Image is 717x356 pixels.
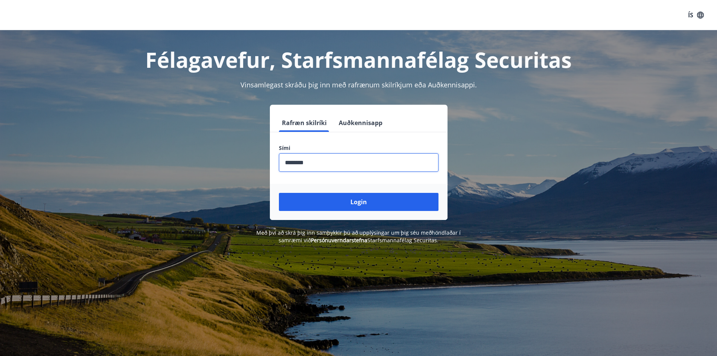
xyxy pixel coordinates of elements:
[684,8,708,22] button: ÍS
[279,114,330,132] button: Rafræn skilríki
[279,144,438,152] label: Sími
[97,45,621,74] h1: Félagavefur, Starfsmannafélag Securitas
[256,229,461,244] span: Með því að skrá þig inn samþykkir þú að upplýsingar um þig séu meðhöndlaðar í samræmi við Starfsm...
[241,80,477,89] span: Vinsamlegast skráðu þig inn með rafrænum skilríkjum eða Auðkennisappi.
[311,237,367,244] a: Persónuverndarstefna
[279,193,438,211] button: Login
[336,114,385,132] button: Auðkennisapp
